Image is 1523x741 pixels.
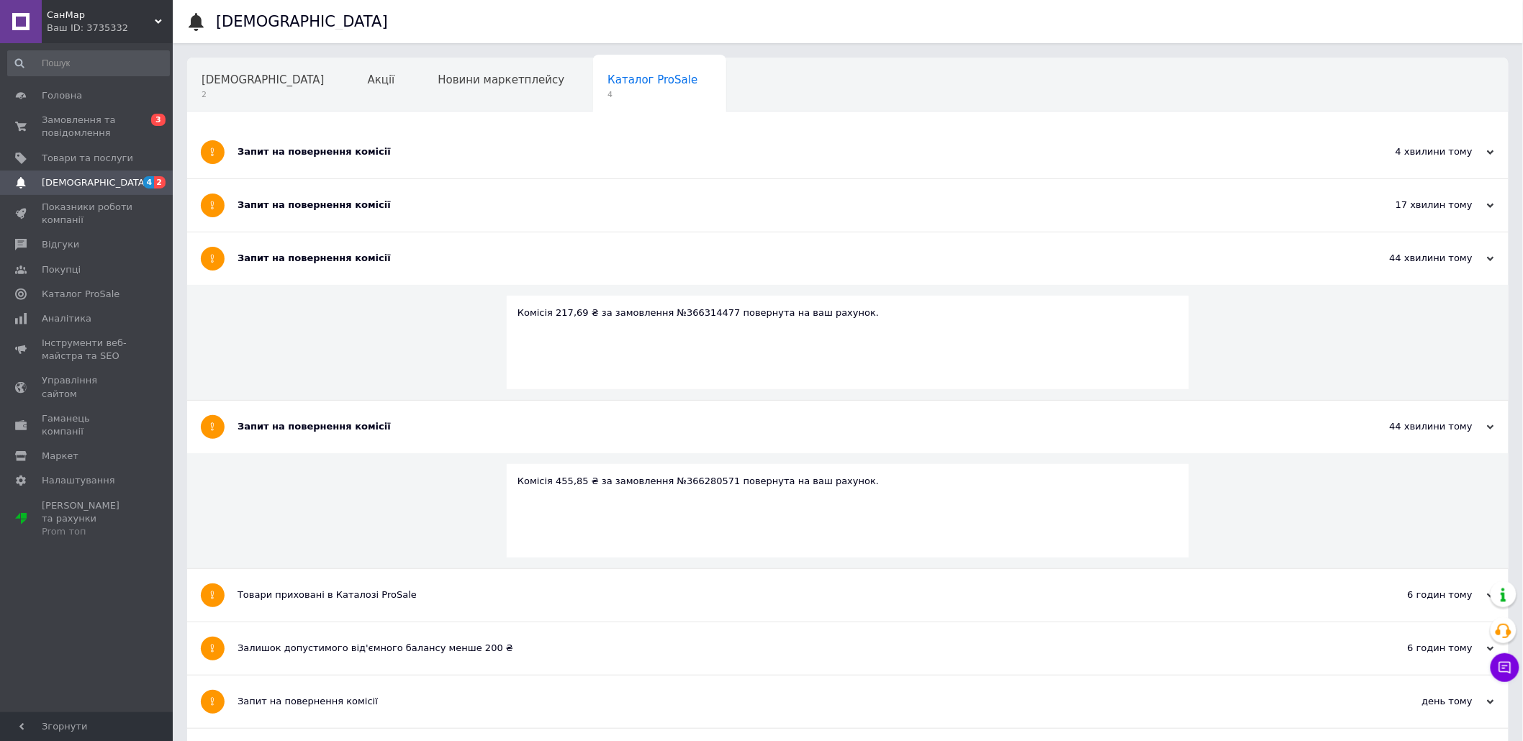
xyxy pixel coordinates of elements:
[438,73,564,86] span: Новини маркетплейсу
[143,176,155,188] span: 4
[42,176,148,189] span: [DEMOGRAPHIC_DATA]
[238,145,1350,158] div: Запит на повернення комісії
[1350,199,1494,212] div: 17 хвилин тому
[42,450,78,463] span: Маркет
[42,238,79,251] span: Відгуки
[518,306,1178,319] div: Комісія 217,69 ₴ за замовлення №366314477 повернута на ваш рахунок.
[47,22,173,35] div: Ваш ID: 3735332
[1350,145,1494,158] div: 4 хвилини тому
[42,89,82,102] span: Головна
[42,374,133,400] span: Управління сайтом
[42,337,133,363] span: Інструменти веб-майстра та SEO
[42,152,133,165] span: Товари та послуги
[7,50,170,76] input: Пошук
[238,588,1350,601] div: Товари приховані в Каталозі ProSale
[42,201,133,227] span: Показники роботи компанії
[42,412,133,438] span: Гаманець компанії
[607,89,697,100] span: 4
[1350,252,1494,265] div: 44 хвилини тому
[154,176,166,188] span: 2
[42,114,133,140] span: Замовлення та повідомлення
[368,73,395,86] span: Акції
[238,199,1350,212] div: Запит на повернення комісії
[216,13,388,30] h1: [DEMOGRAPHIC_DATA]
[1350,642,1494,655] div: 6 годин тому
[151,114,166,126] span: 3
[238,642,1350,655] div: Залишок допустимого від'ємного балансу менше 200 ₴
[238,252,1350,265] div: Запит на повернення комісії
[1350,695,1494,708] div: день тому
[1491,653,1519,682] button: Чат з покупцем
[202,73,325,86] span: [DEMOGRAPHIC_DATA]
[238,420,1350,433] div: Запит на повернення комісії
[47,9,155,22] span: СанМар
[1350,420,1494,433] div: 44 хвилини тому
[42,288,119,301] span: Каталог ProSale
[42,499,133,539] span: [PERSON_NAME] та рахунки
[202,89,325,100] span: 2
[42,312,91,325] span: Аналітика
[42,474,115,487] span: Налаштування
[1350,588,1494,601] div: 6 годин тому
[42,525,133,538] div: Prom топ
[42,263,81,276] span: Покупці
[607,73,697,86] span: Каталог ProSale
[238,695,1350,708] div: Запит на повернення комісії
[518,475,1178,488] div: Комісія 455,85 ₴ за замовлення №366280571 повернута на ваш рахунок.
